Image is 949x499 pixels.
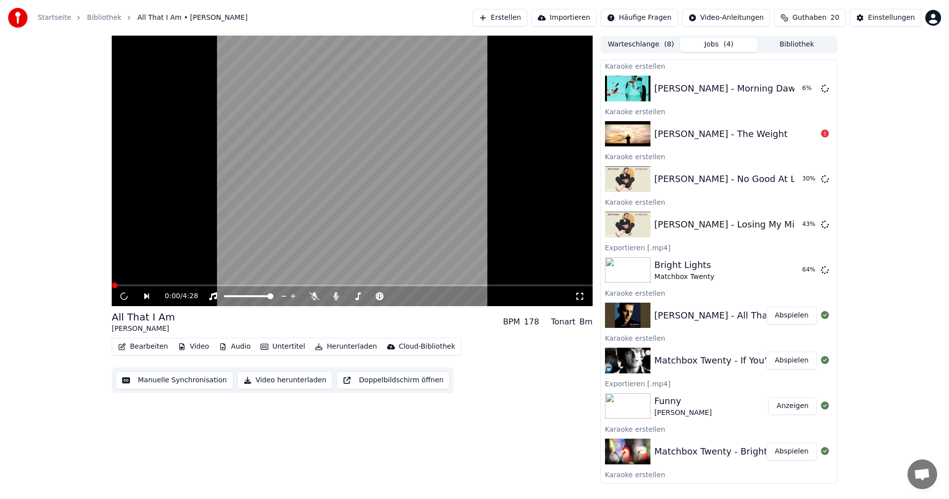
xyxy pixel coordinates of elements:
[112,310,175,324] div: All That I Am
[165,291,188,301] div: /
[337,371,450,389] button: Doppelbildschirm öffnen
[399,342,455,352] div: Cloud-Bibliothek
[766,352,817,369] button: Abspielen
[601,196,837,208] div: Karaoke erstellen
[654,394,712,408] div: Funny
[654,258,714,272] div: Bright Lights
[579,316,593,328] div: Bm
[802,221,817,228] div: 43 %
[257,340,309,354] button: Untertitel
[654,218,806,231] div: [PERSON_NAME] - Losing My Mind
[758,38,836,52] button: Bibliothek
[830,13,839,23] span: 20
[682,9,771,27] button: Video-Anleitungen
[774,9,846,27] button: Guthaben20
[601,9,678,27] button: Häufige Fragen
[654,272,714,282] div: Matchbox Twenty
[601,423,837,435] div: Karaoke erstellen
[766,443,817,460] button: Abspielen
[601,287,837,299] div: Karaoke erstellen
[38,13,71,23] a: Startseite
[237,371,333,389] button: Video herunterladen
[311,340,381,354] button: Herunterladen
[87,13,122,23] a: Bibliothek
[137,13,248,23] span: All That I Am • [PERSON_NAME]
[654,445,797,458] div: Matchbox Twenty - Bright Lights
[907,459,937,489] div: Chat öffnen
[654,408,712,418] div: [PERSON_NAME]
[792,13,826,23] span: Guthaben
[601,60,837,72] div: Karaoke erstellen
[802,85,817,92] div: 6 %
[174,340,213,354] button: Video
[116,371,233,389] button: Manuelle Synchronisation
[868,13,915,23] div: Einstellungen
[654,127,787,141] div: [PERSON_NAME] - The Weight
[654,309,794,322] div: [PERSON_NAME] - All That I Am
[654,82,834,95] div: [PERSON_NAME] - Morning Dawns Again
[473,9,527,27] button: Erstellen
[601,332,837,344] div: Karaoke erstellen
[680,38,758,52] button: Jobs
[664,40,674,49] span: ( 8 )
[601,468,837,480] div: Karaoke erstellen
[602,38,680,52] button: Warteschlange
[766,307,817,324] button: Abspielen
[802,266,817,274] div: 64 %
[114,340,172,354] button: Bearbeiten
[165,291,180,301] span: 0:00
[8,8,28,28] img: youka
[524,316,539,328] div: 178
[551,316,576,328] div: Tonart
[850,9,921,27] button: Einstellungen
[802,175,817,183] div: 30 %
[503,316,520,328] div: BPM
[112,324,175,334] div: [PERSON_NAME]
[601,105,837,117] div: Karaoke erstellen
[531,9,597,27] button: Importieren
[215,340,255,354] button: Audio
[38,13,248,23] nav: breadcrumb
[601,150,837,162] div: Karaoke erstellen
[654,172,838,186] div: [PERSON_NAME] - No Good At Loving You
[724,40,733,49] span: ( 4 )
[601,377,837,389] div: Exportieren [.mp4]
[768,397,817,415] button: Anzeigen
[654,354,802,367] div: Matchbox Twenty - If You're Gone
[182,291,198,301] span: 4:28
[601,241,837,253] div: Exportieren [.mp4]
